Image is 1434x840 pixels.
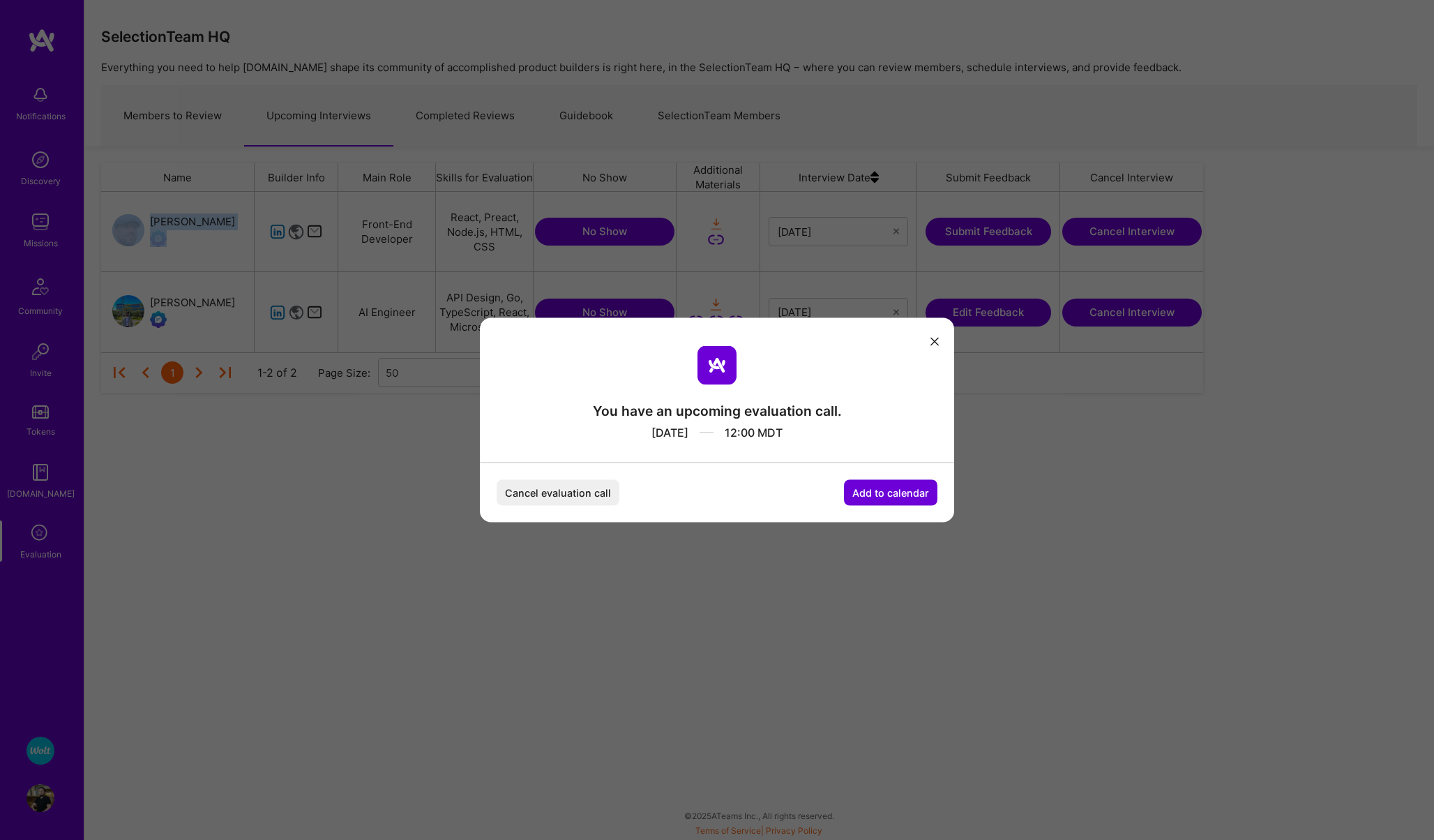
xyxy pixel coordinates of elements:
[593,402,842,420] div: You have an upcoming evaluation call.
[480,318,954,523] div: modal
[930,337,939,345] i: icon Close
[497,480,619,506] button: Cancel evaluation call
[593,420,842,440] div: [DATE] 12:00 MDT
[844,480,937,506] button: Add to calendar
[697,346,737,385] img: aTeam logo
